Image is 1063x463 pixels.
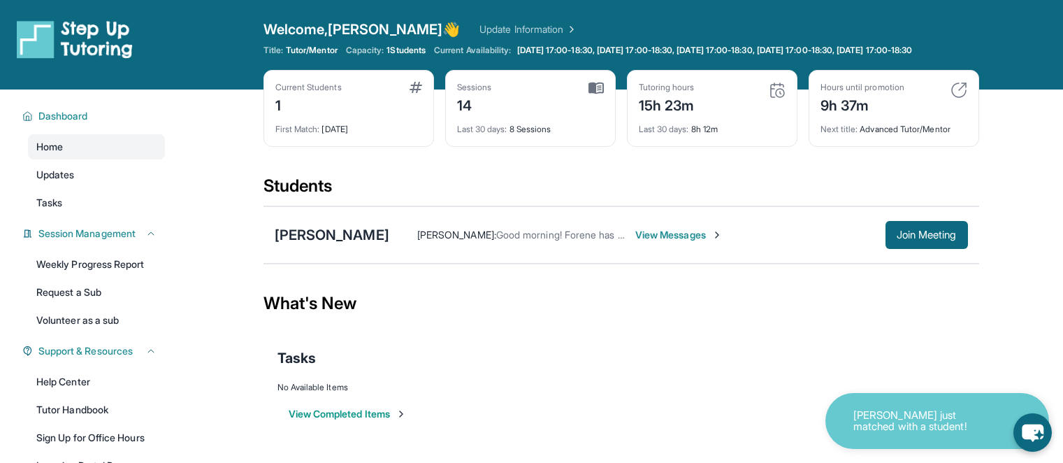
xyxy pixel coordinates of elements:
[457,93,492,115] div: 14
[517,45,913,56] span: [DATE] 17:00-18:30, [DATE] 17:00-18:30, [DATE] 17:00-18:30, [DATE] 17:00-18:30, [DATE] 17:00-18:30
[28,397,165,422] a: Tutor Handbook
[275,82,342,93] div: Current Students
[514,45,916,56] a: [DATE] 17:00-18:30, [DATE] 17:00-18:30, [DATE] 17:00-18:30, [DATE] 17:00-18:30, [DATE] 17:00-18:30
[897,231,957,239] span: Join Meeting
[434,45,511,56] span: Current Availability:
[457,124,507,134] span: Last 30 days :
[563,22,577,36] img: Chevron Right
[28,425,165,450] a: Sign Up for Office Hours
[820,124,858,134] span: Next title :
[28,252,165,277] a: Weekly Progress Report
[820,115,967,135] div: Advanced Tutor/Mentor
[36,196,62,210] span: Tasks
[263,20,461,39] span: Welcome, [PERSON_NAME] 👋
[28,162,165,187] a: Updates
[457,82,492,93] div: Sessions
[820,82,904,93] div: Hours until promotion
[38,109,88,123] span: Dashboard
[289,407,407,421] button: View Completed Items
[635,228,723,242] span: View Messages
[28,134,165,159] a: Home
[853,410,993,433] p: [PERSON_NAME] just matched with a student!
[36,140,63,154] span: Home
[639,115,786,135] div: 8h 12m
[275,115,422,135] div: [DATE]
[28,308,165,333] a: Volunteer as a sub
[33,109,157,123] button: Dashboard
[588,82,604,94] img: card
[417,229,496,241] span: [PERSON_NAME] :
[950,82,967,99] img: card
[275,225,389,245] div: [PERSON_NAME]
[263,175,979,206] div: Students
[711,229,723,241] img: Chevron-Right
[639,82,695,93] div: Tutoring hours
[885,221,968,249] button: Join Meeting
[33,227,157,241] button: Session Management
[28,190,165,215] a: Tasks
[277,348,316,368] span: Tasks
[33,344,157,358] button: Support & Resources
[28,369,165,394] a: Help Center
[263,273,979,334] div: What's New
[479,22,577,36] a: Update Information
[769,82,786,99] img: card
[386,45,426,56] span: 1 Students
[1013,413,1052,452] button: chat-button
[410,82,422,93] img: card
[639,124,689,134] span: Last 30 days :
[263,45,283,56] span: Title:
[496,229,802,241] span: Good morning! Forene has a tutoring session [DATE] at 5. Thank you!
[17,20,133,59] img: logo
[38,227,136,241] span: Session Management
[36,168,75,182] span: Updates
[275,93,342,115] div: 1
[277,382,965,393] div: No Available Items
[346,45,384,56] span: Capacity:
[639,93,695,115] div: 15h 23m
[28,280,165,305] a: Request a Sub
[286,45,338,56] span: Tutor/Mentor
[457,115,604,135] div: 8 Sessions
[820,93,904,115] div: 9h 37m
[275,124,320,134] span: First Match :
[38,344,133,358] span: Support & Resources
